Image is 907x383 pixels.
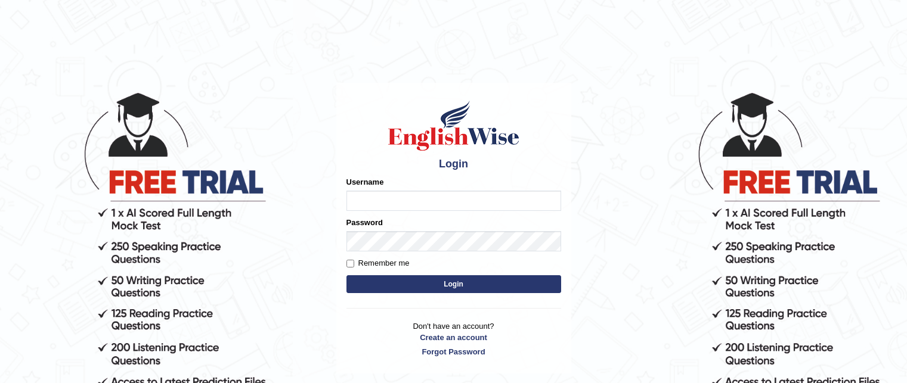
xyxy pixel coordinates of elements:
[346,320,561,357] p: Don't have an account?
[346,275,561,293] button: Login
[346,346,561,357] a: Forgot Password
[346,257,410,269] label: Remember me
[346,332,561,343] a: Create an account
[386,99,522,152] img: Logo of English Wise sign in for intelligent practice with AI
[346,217,383,228] label: Password
[346,158,561,170] h4: Login
[346,260,354,267] input: Remember me
[346,176,384,188] label: Username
